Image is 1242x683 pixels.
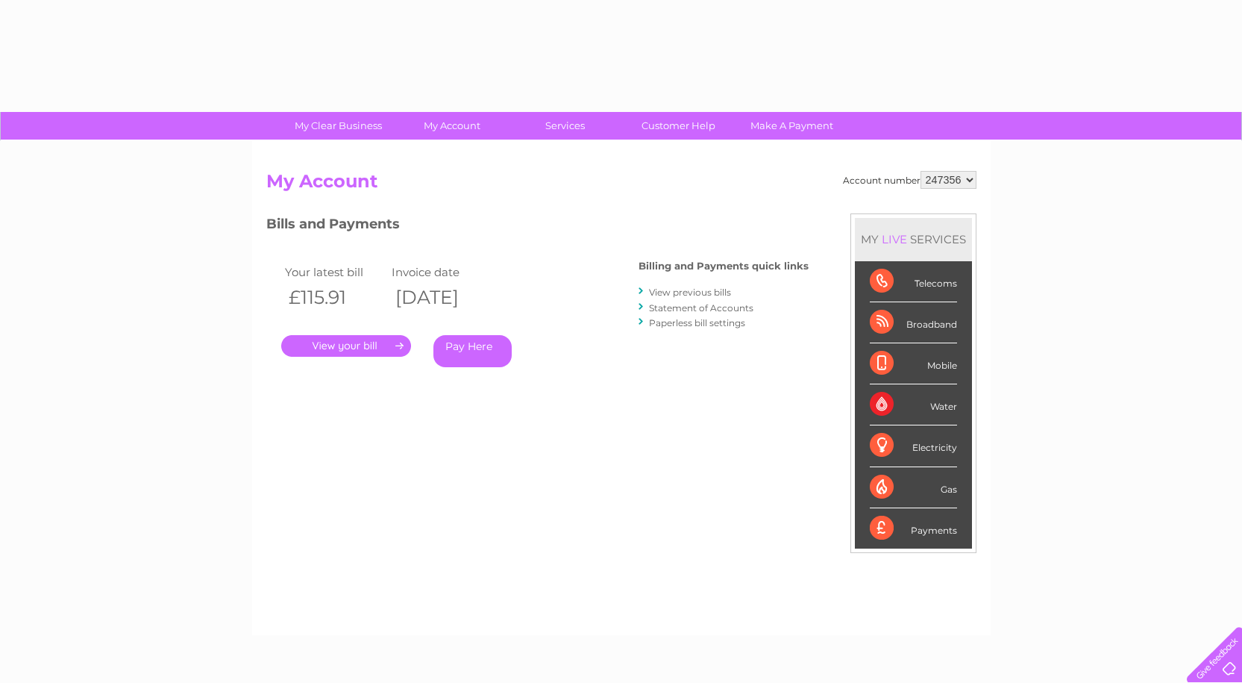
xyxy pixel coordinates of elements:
div: Telecoms [870,261,957,302]
div: Payments [870,508,957,549]
td: Your latest bill [281,262,389,282]
h2: My Account [266,171,976,199]
div: Electricity [870,425,957,467]
a: Customer Help [617,112,740,140]
a: Statement of Accounts [649,302,753,314]
div: Broadband [870,302,957,343]
div: LIVE [879,232,910,246]
a: View previous bills [649,287,731,298]
a: Services [504,112,627,140]
h3: Bills and Payments [266,213,809,240]
div: MY SERVICES [855,218,972,261]
div: Gas [870,467,957,508]
th: £115.91 [281,282,389,313]
a: My Clear Business [277,112,400,140]
div: Account number [843,171,976,189]
h4: Billing and Payments quick links [639,261,809,272]
a: . [281,335,411,357]
a: Pay Here [433,335,512,367]
td: Invoice date [388,262,495,282]
th: [DATE] [388,282,495,313]
a: Make A Payment [730,112,853,140]
div: Water [870,384,957,425]
a: My Account [390,112,513,140]
div: Mobile [870,343,957,384]
a: Paperless bill settings [649,317,745,328]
